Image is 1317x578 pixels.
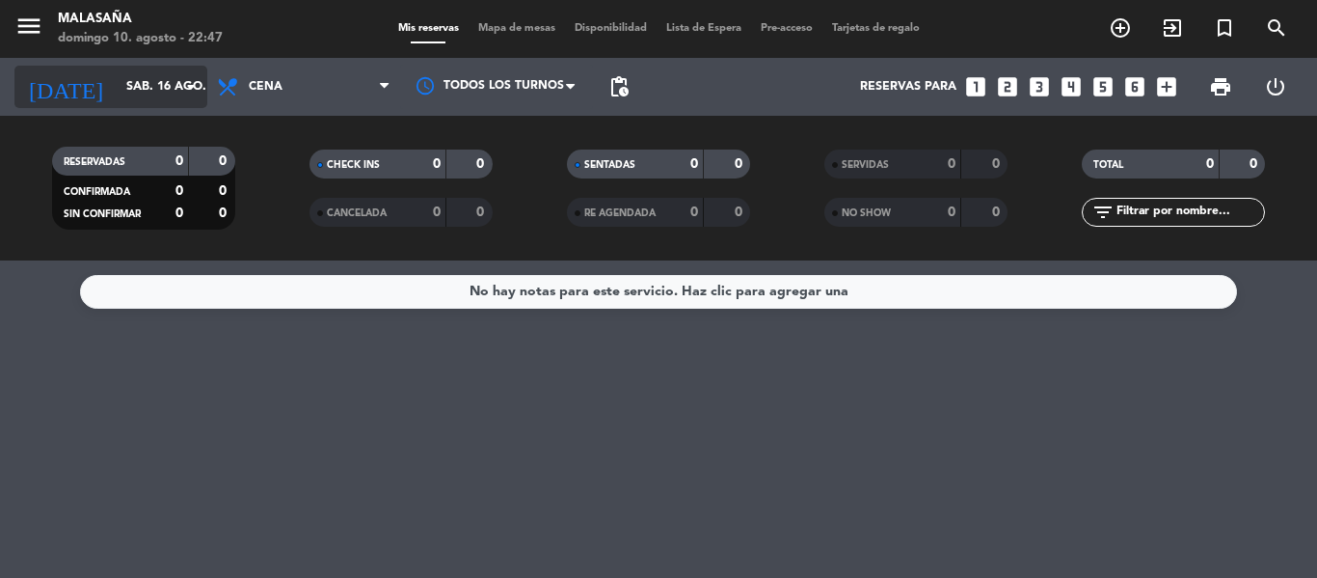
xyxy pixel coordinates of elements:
span: CHECK INS [327,160,380,170]
i: looks_one [963,74,988,99]
strong: 0 [476,206,488,219]
span: Lista de Espera [657,23,751,34]
span: Cena [249,80,282,94]
span: CONFIRMADA [64,187,130,197]
span: TOTAL [1093,160,1123,170]
i: looks_two [995,74,1020,99]
span: NO SHOW [842,208,891,218]
strong: 0 [735,206,746,219]
span: CANCELADA [327,208,387,218]
div: LOG OUT [1248,58,1303,116]
span: Pre-acceso [751,23,822,34]
strong: 0 [948,157,955,171]
i: menu [14,12,43,41]
input: Filtrar por nombre... [1115,202,1264,223]
strong: 0 [219,184,230,198]
span: SENTADAS [584,160,635,170]
span: Mis reservas [389,23,469,34]
strong: 0 [175,206,183,220]
i: [DATE] [14,66,117,108]
i: add_circle_outline [1109,16,1132,40]
strong: 0 [433,206,441,219]
i: add_box [1154,74,1179,99]
button: menu [14,12,43,47]
strong: 0 [992,206,1004,219]
i: looks_5 [1090,74,1115,99]
span: print [1209,75,1232,98]
span: Disponibilidad [565,23,657,34]
strong: 0 [690,206,698,219]
strong: 0 [992,157,1004,171]
i: power_settings_new [1264,75,1287,98]
strong: 0 [175,154,183,168]
span: Mapa de mesas [469,23,565,34]
div: domingo 10. agosto - 22:47 [58,29,223,48]
span: RE AGENDADA [584,208,656,218]
strong: 0 [735,157,746,171]
i: search [1265,16,1288,40]
i: turned_in_not [1213,16,1236,40]
span: SIN CONFIRMAR [64,209,141,219]
i: filter_list [1091,201,1115,224]
span: SERVIDAS [842,160,889,170]
strong: 0 [1250,157,1261,171]
i: arrow_drop_down [179,75,202,98]
strong: 0 [219,206,230,220]
strong: 0 [433,157,441,171]
strong: 0 [175,184,183,198]
span: Tarjetas de regalo [822,23,929,34]
i: looks_4 [1059,74,1084,99]
strong: 0 [690,157,698,171]
div: Malasaña [58,10,223,29]
span: RESERVADAS [64,157,125,167]
strong: 0 [1206,157,1214,171]
strong: 0 [219,154,230,168]
div: No hay notas para este servicio. Haz clic para agregar una [470,281,848,303]
strong: 0 [948,206,955,219]
i: exit_to_app [1161,16,1184,40]
i: looks_6 [1122,74,1147,99]
span: pending_actions [607,75,631,98]
i: looks_3 [1027,74,1052,99]
strong: 0 [476,157,488,171]
span: Reservas para [860,80,956,94]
